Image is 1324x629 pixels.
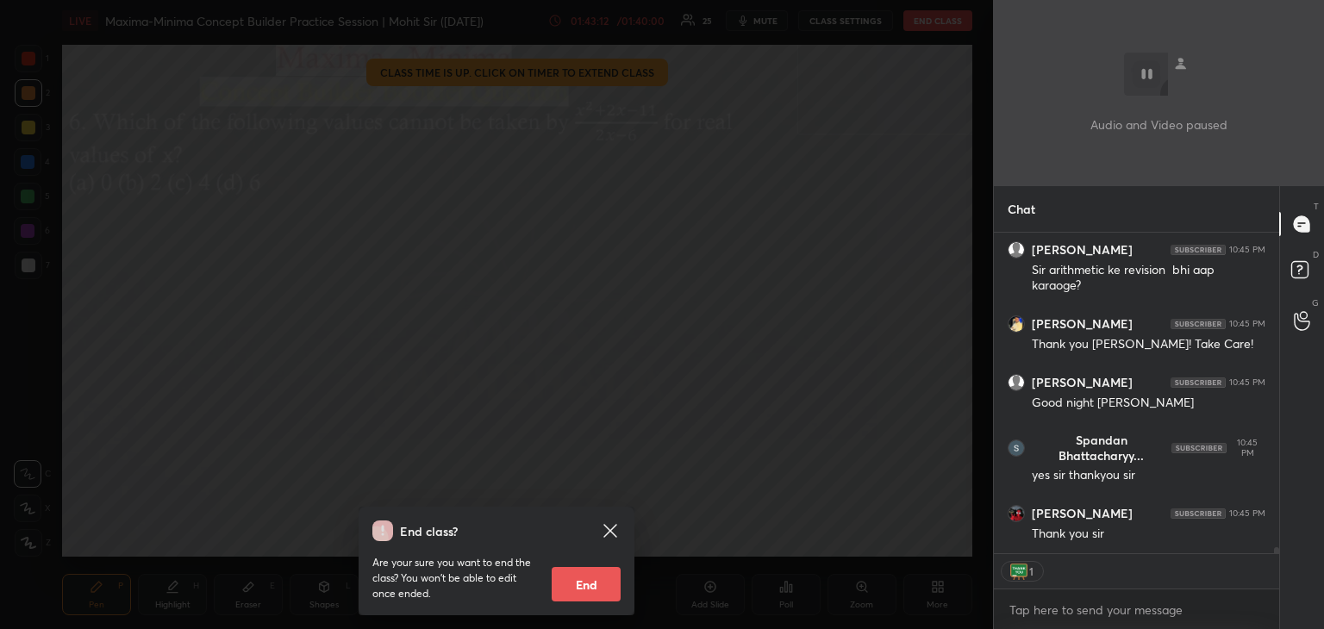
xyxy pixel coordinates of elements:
[1229,377,1265,388] div: 10:45 PM
[1032,336,1265,353] div: Thank you [PERSON_NAME]! Take Care!
[1032,262,1265,295] div: Sir arithmetic ke revision bhi aap karaoge?
[1010,563,1027,580] img: thank_you.png
[1171,245,1226,255] img: 4P8fHbbgJtejmAAAAAElFTkSuQmCC
[1032,526,1265,543] div: Thank you sir
[1229,319,1265,329] div: 10:45 PM
[1314,200,1319,213] p: T
[994,233,1279,553] div: grid
[1230,438,1265,458] div: 10:45 PM
[1009,242,1024,258] img: default.png
[1229,508,1265,519] div: 10:45 PM
[1090,115,1227,134] p: Audio and Video paused
[552,567,621,601] button: End
[400,522,458,540] h4: End class?
[1032,316,1133,332] h6: [PERSON_NAME]
[994,186,1049,232] p: Chat
[372,555,538,601] p: Are your sure you want to end the class? You won’t be able to edit once ended.
[1027,564,1034,578] div: 1
[1032,375,1133,390] h6: [PERSON_NAME]
[1032,242,1133,258] h6: [PERSON_NAME]
[1032,467,1265,484] div: yes sir thankyou sir
[1229,245,1265,255] div: 10:45 PM
[1313,248,1319,261] p: D
[1312,296,1319,309] p: G
[1009,440,1024,456] img: thumbnail.jpg
[1032,506,1133,521] h6: [PERSON_NAME]
[1009,506,1024,521] img: thumbnail.jpg
[1032,433,1171,464] h6: Spandan Bhattacharyy...
[1171,508,1226,519] img: 4P8fHbbgJtejmAAAAAElFTkSuQmCC
[1009,375,1024,390] img: default.png
[1009,316,1024,332] img: thumbnail.jpg
[1032,395,1265,412] div: Good night [PERSON_NAME]
[1171,319,1226,329] img: 4P8fHbbgJtejmAAAAAElFTkSuQmCC
[1171,443,1227,453] img: 4P8fHbbgJtejmAAAAAElFTkSuQmCC
[1171,377,1226,388] img: 4P8fHbbgJtejmAAAAAElFTkSuQmCC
